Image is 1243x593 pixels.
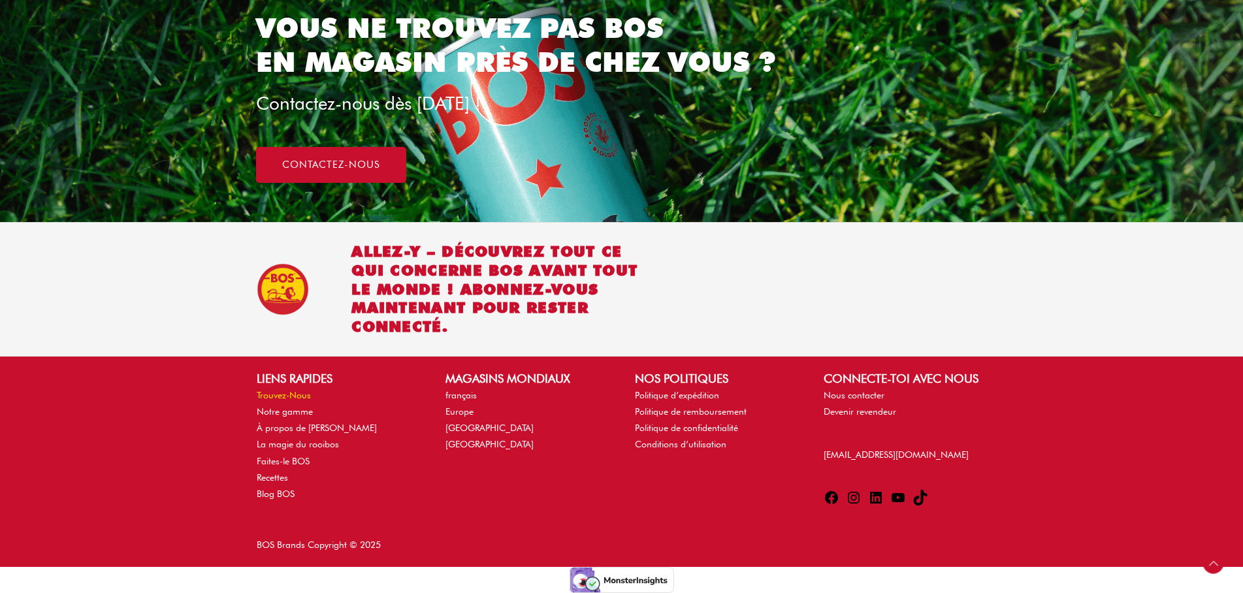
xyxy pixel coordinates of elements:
[635,390,719,400] a: Politique d’expédition
[257,390,311,400] a: Trouvez-Nous
[244,537,622,554] div: BOS Brands Copyright © 2025
[257,406,313,417] a: Notre gamme
[445,406,474,417] a: Europe
[257,472,288,483] a: Recettes
[445,390,477,400] a: français
[257,456,310,466] a: Faites-le BOS
[257,387,419,502] nav: LIENS RAPIDES
[824,406,896,417] a: Devenir revendeur
[257,423,377,433] a: À propos de [PERSON_NAME]
[635,387,798,453] nav: NOS POLITIQUES
[257,489,295,499] a: Blog BOS
[570,567,674,593] img: Verified by MonsterInsights
[445,370,608,387] h2: MAGASINS MONDIAUX
[257,370,419,387] h2: LIENS RAPIDES
[257,263,309,315] img: BOS Ice Tea
[257,439,339,449] a: La magie du rooibos
[445,439,534,449] a: [GEOGRAPHIC_DATA]
[282,160,380,170] span: Contactez-nous
[445,387,608,453] nav: MAGASINS MONDIAUX
[635,406,747,417] a: Politique de remboursement
[824,370,986,387] h2: Connecte-toi avec nous
[256,11,988,80] h2: Vous ne trouvez pas BOS en magasin près de chez vous ?
[351,242,649,336] h2: Allez-y – découvrez tout ce qui concerne BOS avant tout le monde ! Abonnez-vous maintenant pour r...
[445,423,534,433] a: [GEOGRAPHIC_DATA]
[635,439,726,449] a: Conditions d’utilisation
[635,370,798,387] h2: NOS POLITIQUES
[824,390,884,400] a: Nous contacter
[824,387,986,420] nav: Connecte-toi avec nous
[256,93,686,115] h3: Contactez-nous dès [DATE] !
[635,423,738,433] a: Politique de confidentialité
[256,147,406,183] a: Contactez-nous
[824,449,969,460] a: [EMAIL_ADDRESS][DOMAIN_NAME]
